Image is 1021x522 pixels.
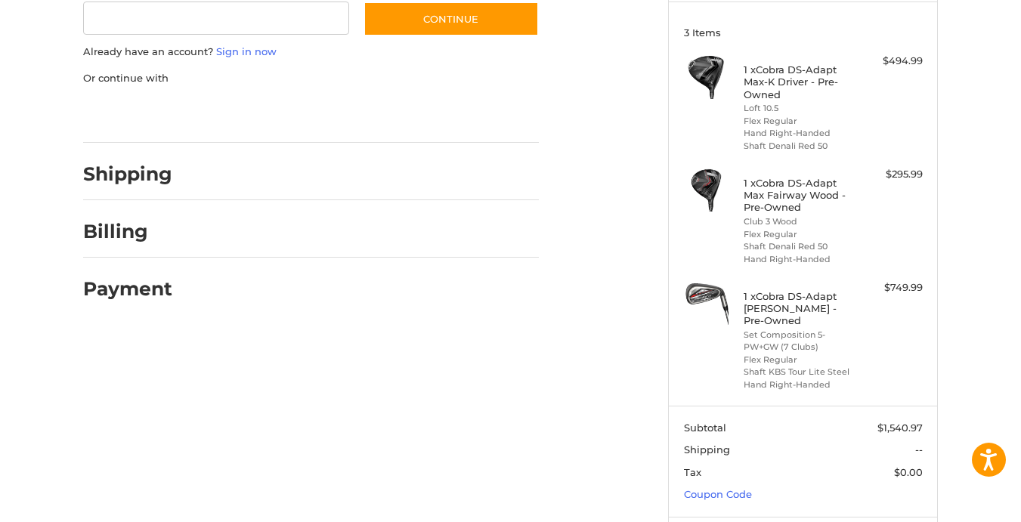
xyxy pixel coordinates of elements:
[863,280,923,295] div: $749.99
[335,100,448,128] iframe: PayPal-venmo
[744,228,859,241] li: Flex Regular
[744,102,859,115] li: Loft 10.5
[744,378,859,391] li: Hand Right-Handed
[684,488,752,500] a: Coupon Code
[744,354,859,366] li: Flex Regular
[684,466,701,478] span: Tax
[915,443,923,456] span: --
[744,215,859,228] li: Club 3 Wood
[894,466,923,478] span: $0.00
[744,63,859,100] h4: 1 x Cobra DS-Adapt Max-K Driver - Pre-Owned
[79,100,192,128] iframe: PayPal-paypal
[744,127,859,140] li: Hand Right-Handed
[744,253,859,266] li: Hand Right-Handed
[364,2,539,36] button: Continue
[863,167,923,182] div: $295.99
[863,54,923,69] div: $494.99
[83,220,172,243] h2: Billing
[83,277,172,301] h2: Payment
[744,290,859,327] h4: 1 x Cobra DS-Adapt [PERSON_NAME] - Pre-Owned
[206,100,320,128] iframe: PayPal-paylater
[684,443,730,456] span: Shipping
[744,140,859,153] li: Shaft Denali Red 50
[83,71,539,86] p: Or continue with
[744,366,859,378] li: Shaft KBS Tour Lite Steel
[744,240,859,253] li: Shaft Denali Red 50
[83,45,539,60] p: Already have an account?
[744,177,859,214] h4: 1 x Cobra DS-Adapt Max Fairway Wood - Pre-Owned
[877,422,923,434] span: $1,540.97
[684,26,923,39] h3: 3 Items
[216,45,277,57] a: Sign in now
[83,162,172,186] h2: Shipping
[744,329,859,354] li: Set Composition 5-PW+GW (7 Clubs)
[684,422,726,434] span: Subtotal
[744,115,859,128] li: Flex Regular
